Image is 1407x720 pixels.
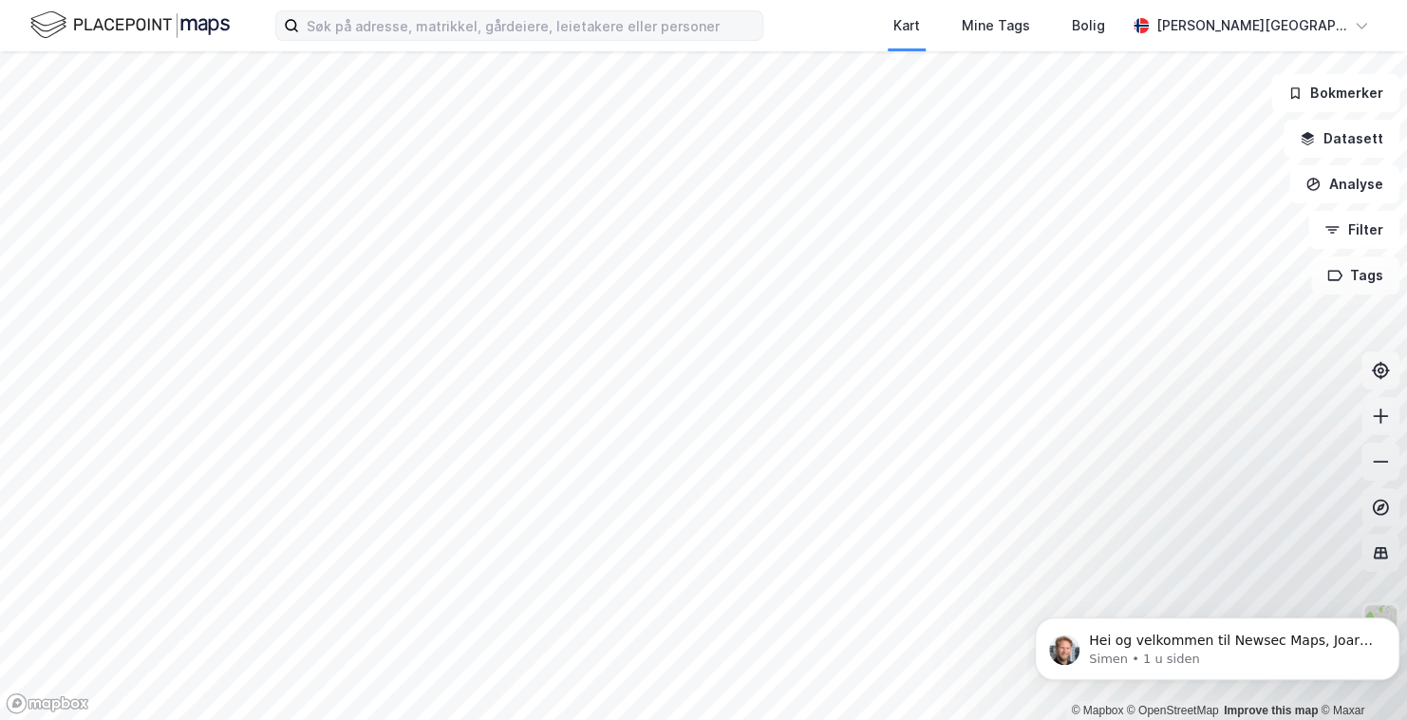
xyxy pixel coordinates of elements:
[30,9,230,42] img: logo.f888ab2527a4732fd821a326f86c7f29.svg
[893,14,920,37] div: Kart
[1284,120,1399,158] button: Datasett
[1271,74,1399,112] button: Bokmerker
[1156,14,1346,37] div: [PERSON_NAME][GEOGRAPHIC_DATA]
[1072,14,1105,37] div: Bolig
[962,14,1030,37] div: Mine Tags
[1127,704,1219,717] a: OpenStreetMap
[1071,704,1123,717] a: Mapbox
[1027,578,1407,711] iframe: Intercom notifications melding
[1308,211,1399,249] button: Filter
[1289,165,1399,203] button: Analyse
[299,11,762,40] input: Søk på adresse, matrikkel, gårdeiere, leietakere eller personer
[1224,704,1318,717] a: Improve this map
[6,692,89,714] a: Mapbox homepage
[1311,256,1399,294] button: Tags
